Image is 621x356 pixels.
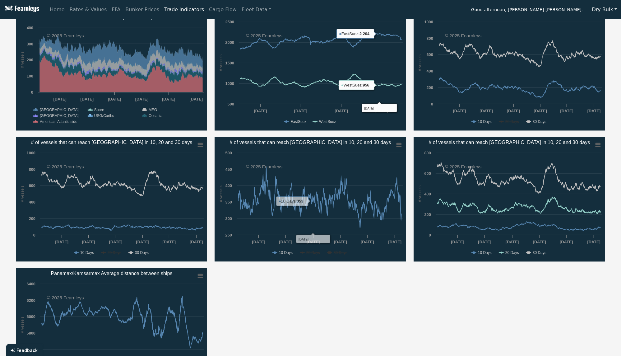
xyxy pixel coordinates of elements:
text: [DATE] [294,109,307,113]
a: Home [47,3,67,16]
span: Good afternoon, [PERSON_NAME] [PERSON_NAME]. [471,5,583,16]
img: Fearnleys Logo [3,6,39,13]
text: [DATE] [451,240,464,244]
text: WestSuez [319,119,336,124]
text: Spore [94,108,104,112]
text: 200 [424,212,431,217]
tspan: [DATE] [364,107,374,110]
text: © 2025 Fearnleys [445,164,482,169]
text: [DATE] [534,109,547,113]
text: [DATE] [53,97,66,101]
svg: # of vessels idle in China, Singapore, MEG, India, US/Caribs, Europe,​Oceania and Americas (Atlan... [16,6,207,131]
text: # vessels [418,54,422,71]
text: 400 [225,183,232,188]
text: [DATE] [480,109,493,113]
text: [DATE] [361,240,374,244]
text: 200 [29,216,35,221]
text: [DATE] [189,97,202,101]
text: 10 Days [478,119,492,124]
text: # of vessels that can reach [GEOGRAPHIC_DATA] in 10, 20 and 30 days [230,140,391,145]
text: 200 [26,58,33,62]
text: 1000 [225,81,234,86]
tspan: 956 [363,83,369,87]
text: 20 Days [306,251,320,255]
text: # vessels [418,185,422,202]
text: 500 [225,151,232,155]
text: 400 [29,200,35,204]
svg: # of vessels that can reach Rotterdam in 10, 20 and 30 days [16,137,207,262]
text: 2500 [225,20,234,24]
text: © 2025 Fearnleys [445,33,482,38]
a: Cargo Flow [206,3,239,16]
text: 1000 [26,151,35,155]
text: 0 [33,233,35,237]
text: [DATE] [334,240,347,244]
text: # of vessels that can reach [GEOGRAPHIC_DATA] in 10, 20 and 30 days [31,140,192,145]
text: 10 Days [279,251,293,255]
svg: # of vessels that can reach Port Hedland in 10, 20 and 30 days [215,137,406,262]
text: [DATE] [162,97,175,101]
text: Panamax/Kamsarmax Average distance between ships [51,271,172,276]
text: 5800 [26,331,35,335]
text: # of vessels that can reach [GEOGRAPHIC_DATA] in 10, 20 and 30 days [429,140,590,145]
text: Americas, Atlantic side [40,119,77,124]
text: [DATE] [587,109,600,113]
text: [DATE] [190,240,203,244]
text: 300 [225,216,232,221]
text: [DATE] [108,97,121,101]
text: 300 [26,42,33,46]
tspan: 2 204 [360,31,370,36]
text: 450 [225,167,232,172]
text: © 2025 Fearnleys [47,164,84,169]
text: 10 Days [80,251,94,255]
text: 10 Days: [279,199,304,204]
text: 1000 [424,20,433,24]
text: 20 Days [107,251,121,255]
text: [DATE] [560,240,573,244]
text: 30 Days [334,251,347,255]
text: 600 [29,183,35,188]
text: 200 [427,85,433,90]
text: EastSuez: [339,31,370,36]
text: [DATE] [55,240,68,244]
text: 0 [431,102,433,106]
tspan: ● [279,199,281,204]
text: 0 [429,233,431,237]
svg: # of vessels that can reach Santos in 10, 20 and 30 days [414,6,605,131]
text: [DATE] [335,109,348,113]
tspan: ● [341,83,344,87]
text: 6400 [26,282,35,286]
a: Bunker Prices [123,3,162,16]
text: # vessels [20,52,24,68]
text: [DATE] [162,240,175,244]
text: 800 [424,151,431,155]
text: [GEOGRAPHIC_DATA] [40,108,79,112]
text: 1500 [225,61,234,65]
a: Trade Indicators [162,3,206,16]
text: 0 [31,90,33,95]
text: 20 Days [505,251,519,255]
text: [DATE] [560,109,573,113]
text: 800 [29,167,35,172]
text: [DATE] [82,240,95,244]
text: [DATE] [252,240,265,244]
text: 400 [26,26,33,30]
text: [DATE] [80,97,93,101]
text: Oceania [148,114,162,118]
text: 800 [427,36,433,41]
text: 400 [427,69,433,73]
text: 600 [427,52,433,57]
text: 250 [225,233,232,237]
text: MEG [148,108,157,112]
tspan: ● [339,31,341,36]
text: © 2025 Fearnleys [246,33,283,38]
text: [DATE] [109,240,122,244]
button: Dry Bulk [588,4,621,16]
text: 6200 [26,298,35,303]
text: # vessels [20,185,24,202]
text: 2000 [225,40,234,45]
a: FFA [109,3,123,16]
text: # vessels [219,54,223,71]
svg: # of vessels that can reach Baltimore in 10, 20 and 30 days [414,137,605,262]
text: 10 Days [478,251,492,255]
